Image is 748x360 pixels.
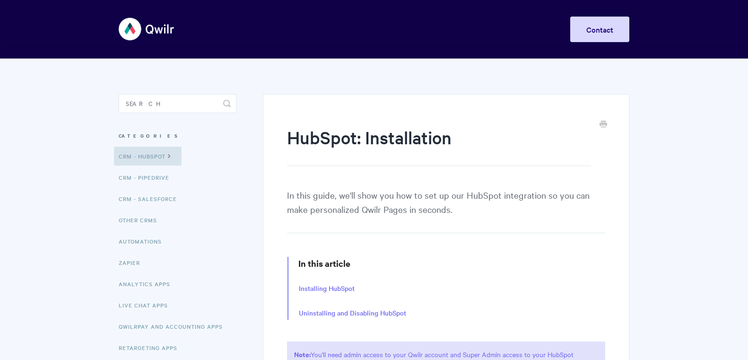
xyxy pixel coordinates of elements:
[119,232,169,251] a: Automations
[119,317,230,336] a: QwilrPay and Accounting Apps
[119,11,175,47] img: Qwilr Help Center
[119,296,175,315] a: Live Chat Apps
[287,188,605,233] p: In this guide, we'll show you how to set up our HubSpot integration so you can make personalized ...
[119,274,177,293] a: Analytics Apps
[298,257,605,270] h3: In this article
[570,17,629,42] a: Contact
[600,120,607,130] a: Print this Article
[119,94,236,113] input: Search
[114,147,182,166] a: CRM - HubSpot
[299,308,406,318] a: Uninstalling and Disabling HubSpot
[299,283,355,294] a: Installing HubSpot
[119,253,147,272] a: Zapier
[287,125,591,166] h1: HubSpot: Installation
[119,338,184,357] a: Retargeting Apps
[294,349,311,359] strong: Note:
[119,168,176,187] a: CRM - Pipedrive
[119,127,236,144] h3: Categories
[119,189,184,208] a: CRM - Salesforce
[119,211,164,229] a: Other CRMs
